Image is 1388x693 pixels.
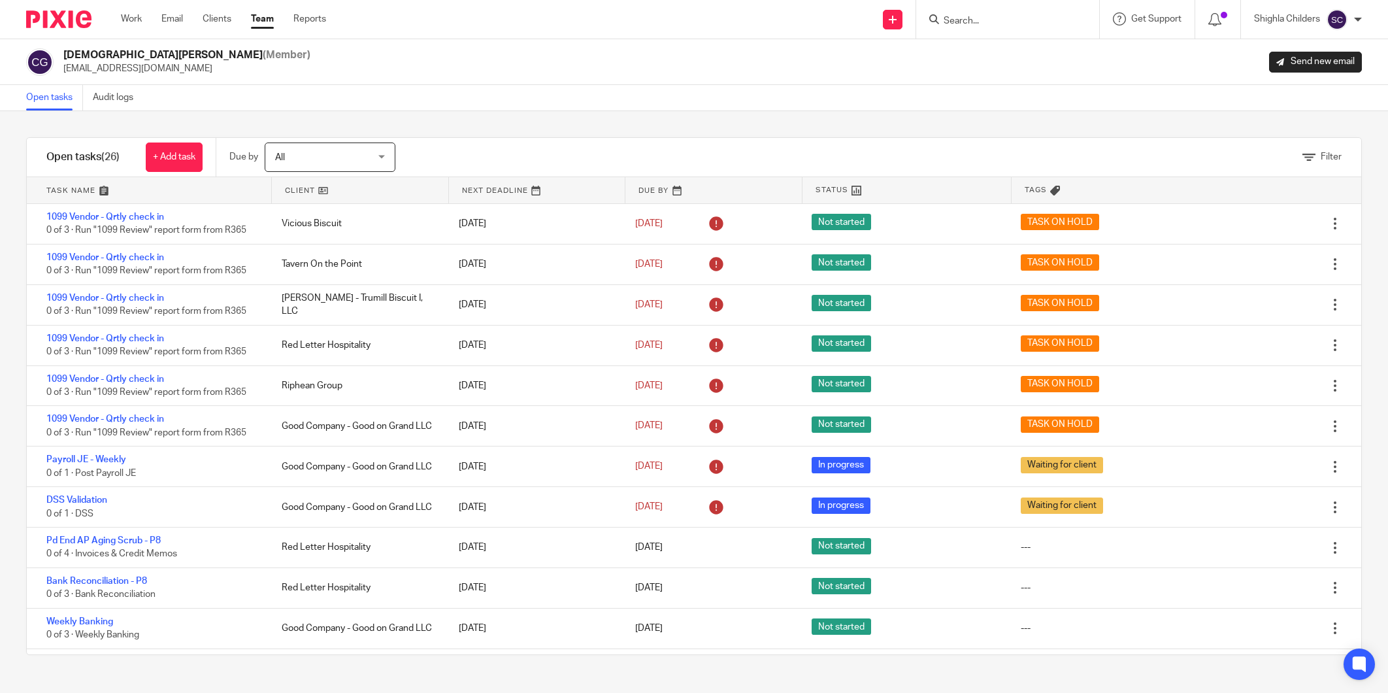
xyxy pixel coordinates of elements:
span: Status [816,184,848,195]
span: Not started [812,618,871,635]
div: --- [1021,541,1031,554]
span: TASK ON HOLD [1021,214,1099,230]
span: Not started [812,578,871,594]
span: [DATE] [635,583,663,592]
div: [DATE] [446,413,622,439]
p: [EMAIL_ADDRESS][DOMAIN_NAME] [63,62,310,75]
span: [DATE] [635,462,663,471]
div: [DATE] [446,454,622,480]
a: Audit logs [93,85,143,110]
a: Send new email [1269,52,1362,73]
div: Good Company - Good on Grand LLC [269,615,445,641]
div: [DATE] [446,292,622,318]
span: Not started [812,416,871,433]
a: Pd End AP Aging Scrub - P8 [46,536,161,545]
span: Tags [1025,184,1047,195]
span: [DATE] [635,341,663,350]
a: Payroll JE - Weekly [46,455,126,464]
span: Waiting for client [1021,457,1103,473]
span: [DATE] [635,300,663,309]
div: Red Letter Hospitality [269,332,445,358]
a: 1099 Vendor - Qrtly check in [46,294,164,303]
div: --- [1021,622,1031,635]
img: svg%3E [1327,9,1347,30]
span: TASK ON HOLD [1021,416,1099,433]
a: 1099 Vendor - Qrtly check in [46,414,164,424]
span: Not started [812,214,871,230]
a: 1099 Vendor - Qrtly check in [46,334,164,343]
span: Not started [812,295,871,311]
span: Not started [812,335,871,352]
div: --- [1021,581,1031,594]
a: Email [161,12,183,25]
span: 0 of 3 · Run "1099 Review" report form from R365 [46,307,246,316]
div: [DATE] [446,575,622,601]
div: Good Company - Good on Grand LLC [269,413,445,439]
span: All [275,153,285,162]
img: svg%3E [26,48,54,76]
div: [DATE] [446,615,622,641]
span: 0 of 3 · Weekly Banking [46,630,139,639]
span: Not started [812,376,871,392]
a: 1099 Vendor - Qrtly check in [46,253,164,262]
div: Good Company - Good on Grand LLC [269,494,445,520]
span: [DATE] [635,219,663,228]
span: Filter [1321,152,1342,161]
span: Get Support [1131,14,1181,24]
span: 0 of 1 · Post Payroll JE [46,469,136,478]
span: TASK ON HOLD [1021,295,1099,311]
div: [PERSON_NAME] - Trumill Biscuit I, LLC [269,285,445,325]
span: 0 of 3 · Run "1099 Review" report form from R365 [46,266,246,275]
span: (26) [101,152,120,162]
span: Not started [812,538,871,554]
span: In progress [812,498,870,514]
span: [DATE] [635,502,663,511]
span: 0 of 3 · Bank Reconciliation [46,590,156,600]
a: 1099 Vendor - Qrtly check in [46,375,164,384]
h2: [DEMOGRAPHIC_DATA][PERSON_NAME] [63,48,310,62]
div: [DATE] [446,211,622,237]
img: Pixie [26,10,91,28]
div: Red Letter Hospitality [269,575,445,601]
span: TASK ON HOLD [1021,254,1099,271]
div: [DATE] [446,373,622,399]
span: In progress [812,457,870,473]
span: 0 of 3 · Run "1099 Review" report form from R365 [46,347,246,356]
span: [DATE] [635,260,663,269]
span: 0 of 3 · Run "1099 Review" report form from R365 [46,428,246,437]
span: [DATE] [635,624,663,633]
input: Search [942,16,1060,27]
a: Open tasks [26,85,83,110]
p: Shighla Childers [1254,12,1320,25]
a: + Add task [146,143,203,172]
span: 0 of 3 · Run "1099 Review" report form from R365 [46,388,246,397]
span: [DATE] [635,543,663,552]
span: [DATE] [635,422,663,431]
div: [DATE] [446,251,622,277]
a: Clients [203,12,231,25]
span: Waiting for client [1021,498,1103,514]
a: Team [251,12,274,25]
a: Weekly Banking [46,617,113,626]
a: Bank Reconciliation - P8 [46,577,147,586]
span: Not started [812,254,871,271]
div: Good Company - Good on Grand LLC [269,454,445,480]
div: [DATE] [446,494,622,520]
div: Tavern On the Point [269,251,445,277]
span: 0 of 1 · DSS [46,509,93,518]
h1: Open tasks [46,150,120,164]
span: [DATE] [635,381,663,390]
div: [DATE] [446,534,622,560]
a: 1099 Vendor - Qrtly check in [46,212,164,222]
p: Due by [229,150,258,163]
a: Reports [293,12,326,25]
a: DSS Validation [46,496,107,505]
span: TASK ON HOLD [1021,335,1099,352]
span: 0 of 4 · Invoices & Credit Memos [46,550,177,559]
div: Vicious Biscuit [269,211,445,237]
div: [DATE] [446,332,622,358]
span: 0 of 3 · Run "1099 Review" report form from R365 [46,226,246,235]
span: (Member) [263,50,310,60]
a: Work [121,12,142,25]
div: Red Letter Hospitality [269,534,445,560]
